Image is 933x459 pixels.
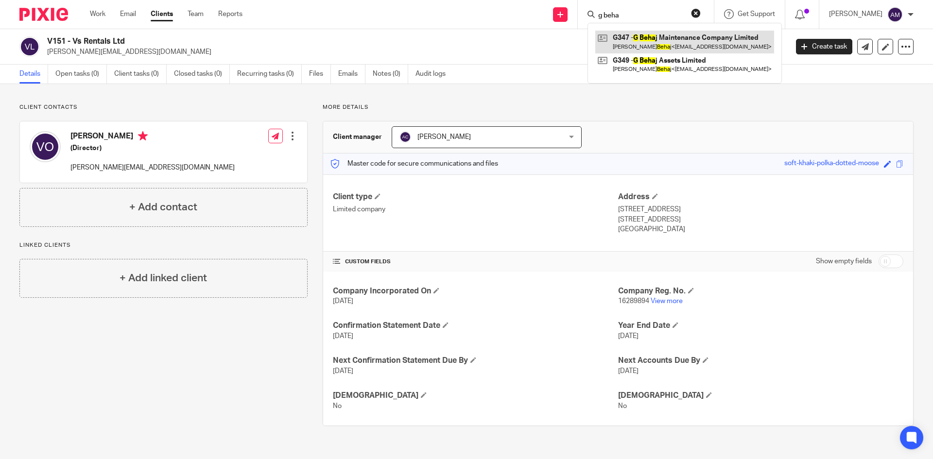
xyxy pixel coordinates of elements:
a: Emails [338,65,365,84]
span: [DATE] [333,368,353,374]
a: Work [90,9,105,19]
h4: Year End Date [618,321,903,331]
a: Create task [796,39,852,54]
span: [DATE] [333,333,353,340]
h4: CUSTOM FIELDS [333,258,618,266]
p: [PERSON_NAME][EMAIL_ADDRESS][DOMAIN_NAME] [70,163,235,172]
h4: Company Incorporated On [333,286,618,296]
p: Linked clients [19,241,308,249]
span: [DATE] [618,368,639,374]
h4: + Add contact [129,200,197,215]
p: Client contacts [19,103,308,111]
a: Team [188,9,204,19]
span: No [333,403,342,409]
p: Limited company [333,204,618,214]
a: Clients [151,9,173,19]
a: Email [120,9,136,19]
img: svg%3E [19,36,40,57]
img: svg%3E [399,131,411,143]
h4: Address [618,192,903,202]
a: Client tasks (0) [114,65,167,84]
img: svg%3E [887,7,903,22]
i: Primary [138,131,148,141]
span: [DATE] [333,298,353,305]
span: [DATE] [618,333,639,340]
a: Notes (0) [373,65,408,84]
input: Search [597,12,685,20]
a: Closed tasks (0) [174,65,230,84]
img: svg%3E [30,131,61,162]
h5: (Director) [70,143,235,153]
a: View more [651,298,683,305]
span: Get Support [738,11,775,17]
button: Clear [691,8,701,18]
h4: Confirmation Statement Date [333,321,618,331]
p: More details [323,103,914,111]
span: No [618,403,627,409]
h2: V151 - Vs Rentals Ltd [47,36,635,47]
p: [PERSON_NAME] [829,9,882,19]
p: [STREET_ADDRESS] [618,204,903,214]
a: Reports [218,9,242,19]
a: Details [19,65,48,84]
h4: [DEMOGRAPHIC_DATA] [333,391,618,401]
h4: [PERSON_NAME] [70,131,235,143]
a: Audit logs [415,65,453,84]
p: [PERSON_NAME][EMAIL_ADDRESS][DOMAIN_NAME] [47,47,781,57]
span: 16289894 [618,298,649,305]
div: soft-khaki-polka-dotted-moose [784,158,879,170]
h4: Company Reg. No. [618,286,903,296]
h4: Next Confirmation Statement Due By [333,356,618,366]
p: [GEOGRAPHIC_DATA] [618,224,903,234]
a: Files [309,65,331,84]
a: Recurring tasks (0) [237,65,302,84]
h4: Client type [333,192,618,202]
a: Open tasks (0) [55,65,107,84]
img: Pixie [19,8,68,21]
label: Show empty fields [816,256,872,266]
span: [PERSON_NAME] [417,134,471,140]
h4: [DEMOGRAPHIC_DATA] [618,391,903,401]
h4: + Add linked client [120,271,207,286]
p: Master code for secure communications and files [330,159,498,169]
h4: Next Accounts Due By [618,356,903,366]
p: [STREET_ADDRESS] [618,215,903,224]
h3: Client manager [333,132,382,142]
